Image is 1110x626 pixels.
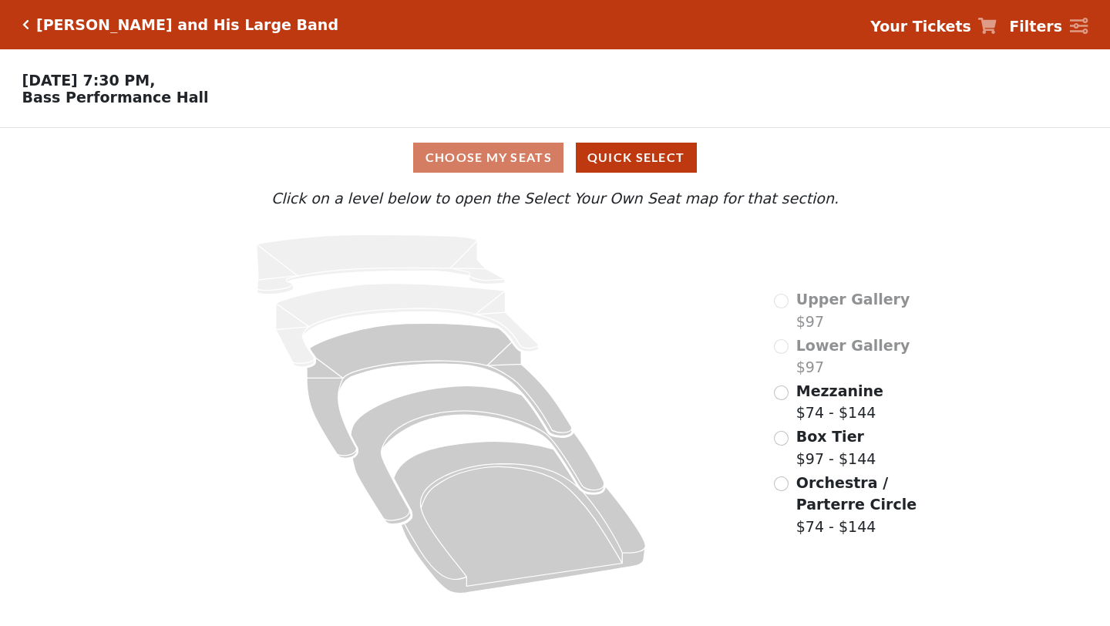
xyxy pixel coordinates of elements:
[257,235,505,294] path: Upper Gallery - Seats Available: 0
[796,291,910,308] span: Upper Gallery
[22,19,29,30] a: Click here to go back to filters
[276,284,539,367] path: Lower Gallery - Seats Available: 0
[576,143,697,173] button: Quick Select
[796,380,883,424] label: $74 - $144
[150,187,960,210] p: Click on a level below to open the Select Your Own Seat map for that section.
[796,428,864,445] span: Box Tier
[796,335,910,379] label: $97
[796,337,910,354] span: Lower Gallery
[796,472,960,538] label: $74 - $144
[796,288,910,332] label: $97
[870,18,971,35] strong: Your Tickets
[36,16,338,34] h5: [PERSON_NAME] and His Large Band
[796,382,883,399] span: Mezzanine
[394,441,645,593] path: Orchestra / Parterre Circle - Seats Available: 139
[870,15,997,38] a: Your Tickets
[796,474,917,513] span: Orchestra / Parterre Circle
[1009,15,1088,38] a: Filters
[1009,18,1062,35] strong: Filters
[796,426,876,469] label: $97 - $144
